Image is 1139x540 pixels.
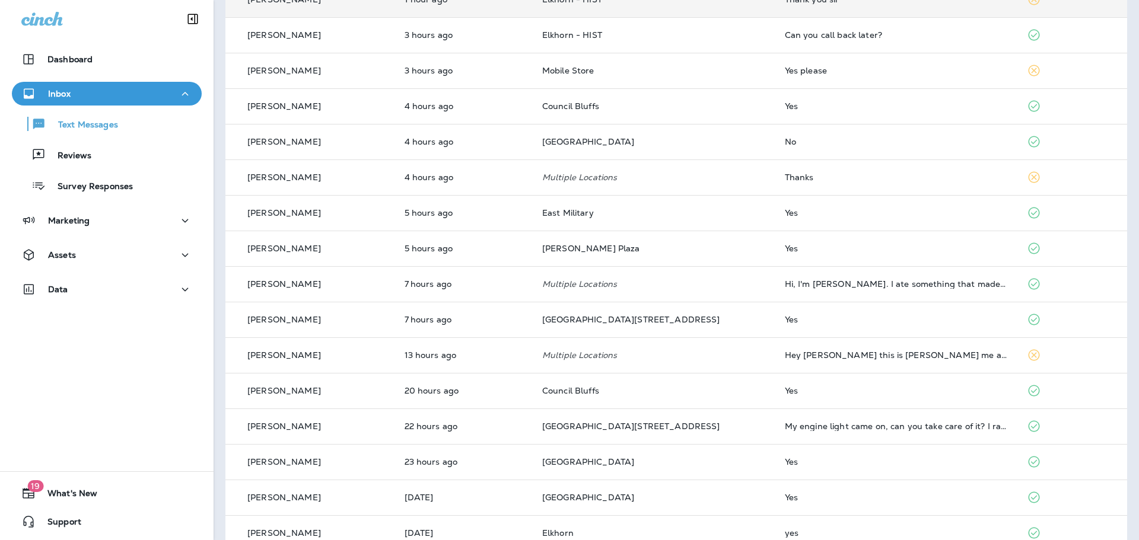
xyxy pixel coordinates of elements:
[405,30,523,40] p: Aug 25, 2025 11:05 AM
[36,488,97,503] span: What's New
[405,208,523,218] p: Aug 25, 2025 09:04 AM
[405,172,523,182] p: Aug 25, 2025 09:53 AM
[785,101,1008,111] div: Yes
[542,243,640,254] span: [PERSON_NAME] Plaza
[785,208,1008,218] div: Yes
[542,492,634,503] span: [GEOGRAPHIC_DATA]
[12,173,202,198] button: Survey Responses
[247,493,321,502] p: [PERSON_NAME]
[405,493,523,502] p: Aug 24, 2025 02:05 PM
[785,244,1008,253] div: Yes
[405,66,523,75] p: Aug 25, 2025 10:45 AM
[46,151,91,162] p: Reviews
[405,421,523,431] p: Aug 24, 2025 04:29 PM
[12,82,202,106] button: Inbox
[46,181,133,193] p: Survey Responses
[247,386,321,395] p: [PERSON_NAME]
[48,285,68,294] p: Data
[542,30,602,40] span: Elkhorn - HIST
[405,315,523,324] p: Aug 25, 2025 06:45 AM
[12,142,202,167] button: Reviews
[247,244,321,253] p: [PERSON_NAME]
[785,279,1008,289] div: Hi, I'm Steven. I ate something that made me sick. I got a fever. I can't go today.
[247,279,321,289] p: [PERSON_NAME]
[12,510,202,533] button: Support
[785,172,1008,182] div: Thanks
[247,350,321,360] p: [PERSON_NAME]
[542,421,720,432] span: [GEOGRAPHIC_DATA][STREET_ADDRESS]
[785,386,1008,395] div: Yes
[48,89,71,98] p: Inbox
[12,481,202,505] button: 19What's New
[542,314,720,325] span: [GEOGRAPHIC_DATA][STREET_ADDRESS]
[12,47,202,71] button: Dashboard
[247,315,321,324] p: [PERSON_NAME]
[542,207,594,218] span: East Military
[785,137,1008,146] div: No
[405,244,523,253] p: Aug 25, 2025 09:02 AM
[247,457,321,466] p: [PERSON_NAME]
[785,30,1008,40] div: Can you call back later?
[247,137,321,146] p: [PERSON_NAME]
[247,421,321,431] p: [PERSON_NAME]
[542,101,599,111] span: Council Bluffs
[247,66,321,75] p: [PERSON_NAME]
[247,172,321,182] p: [PERSON_NAME]
[542,172,766,182] p: Multiple Locations
[12,243,202,267] button: Assets
[47,55,93,64] p: Dashboard
[785,493,1008,502] div: Yes
[405,101,523,111] p: Aug 25, 2025 10:24 AM
[176,7,209,31] button: Collapse Sidebar
[405,137,523,146] p: Aug 25, 2025 10:10 AM
[405,350,523,360] p: Aug 25, 2025 12:47 AM
[542,350,766,360] p: Multiple Locations
[27,480,43,492] span: 19
[785,457,1008,466] div: Yes
[247,101,321,111] p: [PERSON_NAME]
[785,350,1008,360] div: Hey Brent this is Gavin me and my wife just got to the hospital a little bit ago and she's been h...
[36,517,81,531] span: Support
[542,528,574,538] span: Elkhorn
[785,315,1008,324] div: Yes
[405,279,523,289] p: Aug 25, 2025 06:53 AM
[48,250,76,260] p: Assets
[247,528,321,538] p: [PERSON_NAME]
[12,277,202,301] button: Data
[46,120,118,131] p: Text Messages
[542,456,634,467] span: [GEOGRAPHIC_DATA]
[405,457,523,466] p: Aug 24, 2025 02:49 PM
[247,30,321,40] p: [PERSON_NAME]
[542,279,766,289] p: Multiple Locations
[405,528,523,538] p: Aug 24, 2025 02:01 PM
[542,136,634,147] span: [GEOGRAPHIC_DATA]
[12,111,202,136] button: Text Messages
[12,209,202,232] button: Marketing
[542,385,599,396] span: Council Bluffs
[785,66,1008,75] div: Yes please
[542,65,594,76] span: Mobile Store
[247,208,321,218] p: [PERSON_NAME]
[405,386,523,395] p: Aug 24, 2025 06:08 PM
[785,528,1008,538] div: yes
[785,421,1008,431] div: My engine light came on, can you take care of it? I ran over "something " on the interstate in Ju...
[48,216,90,225] p: Marketing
